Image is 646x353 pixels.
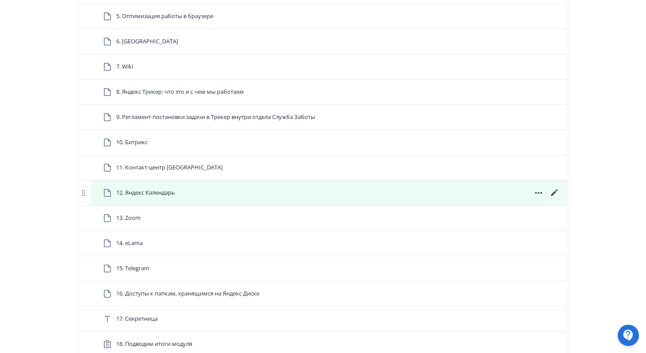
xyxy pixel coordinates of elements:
span: 18. Подводим итоги модуля [116,340,192,349]
div: 13. Zoom [79,206,567,231]
div: 15. Telegram [79,256,567,281]
span: 14. eLama [116,239,143,248]
div: 6. [GEOGRAPHIC_DATA] [79,29,567,54]
span: 17. Секретница [116,315,158,323]
div: 16. Доступы к папкам, хранящимся на Яндекс Диске [79,281,567,307]
span: 12. Яндекс Календарь [116,188,175,197]
span: 7. Wiki [116,62,133,71]
div: 11. Контакт-центр [GEOGRAPHIC_DATA] [79,155,567,180]
span: 6. Usedesk [116,37,178,46]
span: 16. Доступы к папкам, хранящимся на Яндекс Диске [116,289,259,298]
span: 15. Telegram [116,264,149,273]
span: 10. Битрикс [116,138,148,147]
span: 13. Zoom [116,214,141,223]
div: 10. Битрикс [79,130,567,155]
div: 17. Секретница [79,307,567,332]
div: 8. Яндекс Трекер: что это и с чем мы работаем [79,80,567,105]
div: 12. Яндекс Календарь [79,180,567,206]
span: 5. Оптимизация работы в браузере [116,12,213,21]
span: 9. Регламент постановки задачи в Трекер внутри отдела Служба Заботы [116,113,315,122]
div: 7. Wiki [79,54,567,80]
div: 14. eLama [79,231,567,256]
span: 11. Контакт-центр Mango [116,163,223,172]
span: 8. Яндекс Трекер: что это и с чем мы работаем [116,88,244,96]
div: 5. Оптимизация работы в браузере [79,4,567,29]
div: 9. Регламент постановки задачи в Трекер внутри отдела Служба Заботы [79,105,567,130]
